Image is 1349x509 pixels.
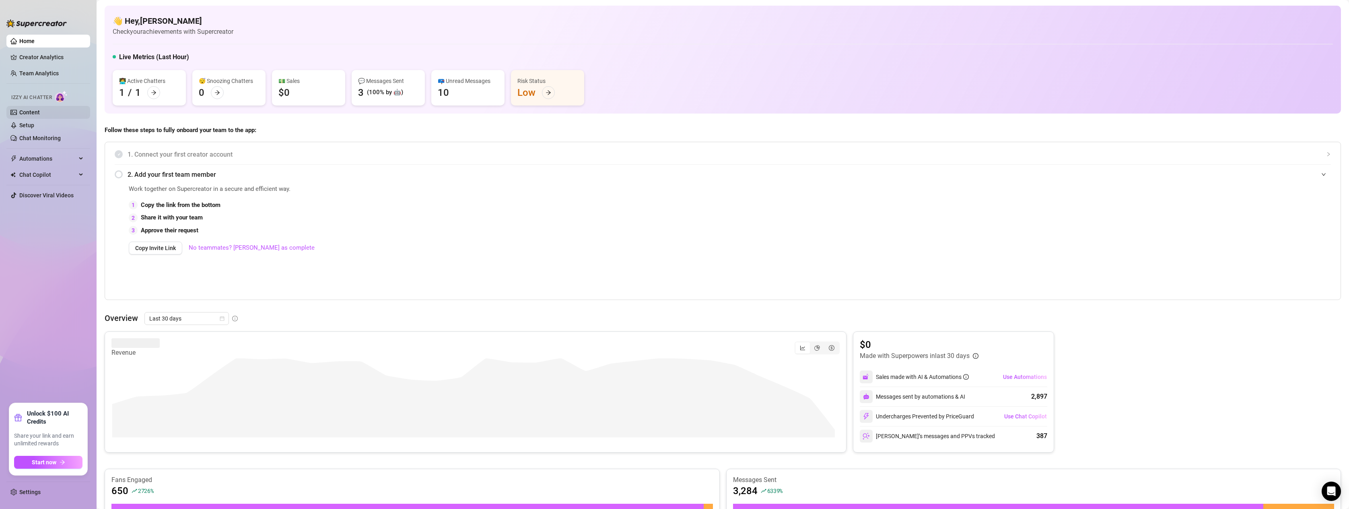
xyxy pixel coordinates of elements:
[863,413,870,420] img: svg%3e
[232,316,238,321] span: info-circle
[19,152,76,165] span: Automations
[358,86,364,99] div: 3
[111,348,160,358] article: Revenue
[278,86,290,99] div: $0
[546,90,551,95] span: arrow-right
[19,109,40,116] a: Content
[278,77,339,85] div: 💵 Sales
[199,86,204,99] div: 0
[1170,184,1331,288] iframe: Adding Team Members
[438,86,449,99] div: 10
[6,19,67,27] img: logo-BBDzfeDw.svg
[1003,374,1047,380] span: Use Automations
[11,94,52,101] span: Izzy AI Chatter
[129,242,182,254] button: Copy Invite Link
[1003,370,1047,383] button: Use Automations
[111,484,128,497] article: 650
[19,489,41,495] a: Settings
[19,38,35,44] a: Home
[19,192,74,199] a: Discover Viral Videos
[115,145,1331,164] div: 1. Connect your first creator account
[129,213,138,222] div: 2
[149,312,224,325] span: Last 30 days
[860,430,995,443] div: [PERSON_NAME]’s messages and PPVs tracked
[767,487,783,495] span: 6339 %
[55,91,68,102] img: AI Chatter
[795,341,840,354] div: segmented control
[814,345,820,351] span: pie-chart
[800,345,805,351] span: line-chart
[19,70,59,77] a: Team Analytics
[141,227,198,234] strong: Approve their request
[10,155,17,162] span: thunderbolt
[111,476,713,484] article: Fans Engaged
[761,488,766,494] span: rise
[438,77,498,85] div: 📪 Unread Messages
[876,372,969,381] div: Sales made with AI & Automations
[119,86,125,99] div: 1
[129,201,138,209] div: 1
[27,410,82,426] strong: Unlock $100 AI Credits
[129,226,138,235] div: 3
[151,90,157,95] span: arrow-right
[829,345,834,351] span: dollar-circle
[358,77,418,85] div: 💬 Messages Sent
[367,88,403,97] div: (100% by 🤖)
[863,432,870,440] img: svg%3e
[973,353,978,359] span: info-circle
[1004,413,1047,420] span: Use Chat Copilot
[199,77,259,85] div: 😴 Snoozing Chatters
[19,51,84,64] a: Creator Analytics
[14,456,82,469] button: Start nowarrow-right
[135,86,141,99] div: 1
[860,390,965,403] div: Messages sent by automations & AI
[105,126,256,134] strong: Follow these steps to fully onboard your team to the app:
[119,52,189,62] h5: Live Metrics (Last Hour)
[1031,392,1047,401] div: 2,897
[141,214,203,221] strong: Share it with your team
[138,487,154,495] span: 2726 %
[863,393,869,400] img: svg%3e
[860,351,970,361] article: Made with Superpowers in last 30 days
[141,201,220,209] strong: Copy the link from the bottom
[1036,431,1047,441] div: 387
[733,484,758,497] article: 3,284
[129,184,1150,194] span: Work together on Supercreator in a secure and efficient way.
[128,170,1331,180] span: 2. Add your first team member
[14,414,22,422] span: gift
[113,27,233,37] article: Check your achievements with Supercreator
[1326,152,1331,157] span: collapsed
[32,459,56,466] span: Start now
[19,122,34,128] a: Setup
[115,165,1331,184] div: 2. Add your first team member
[189,243,315,253] a: No teammates? [PERSON_NAME] as complete
[14,432,82,448] span: Share your link and earn unlimited rewards
[135,245,176,251] span: Copy Invite Link
[105,312,138,324] article: Overview
[60,459,65,465] span: arrow-right
[963,374,969,380] span: info-circle
[119,77,179,85] div: 👩‍💻 Active Chatters
[1322,482,1341,501] div: Open Intercom Messenger
[19,168,76,181] span: Chat Copilot
[860,410,974,423] div: Undercharges Prevented by PriceGuard
[220,316,224,321] span: calendar
[113,15,233,27] h4: 👋 Hey, [PERSON_NAME]
[863,373,870,381] img: svg%3e
[19,135,61,141] a: Chat Monitoring
[1004,410,1047,423] button: Use Chat Copilot
[517,77,578,85] div: Risk Status
[128,149,1331,159] span: 1. Connect your first creator account
[214,90,220,95] span: arrow-right
[10,172,16,178] img: Chat Copilot
[733,476,1335,484] article: Messages Sent
[132,488,137,494] span: rise
[860,338,978,351] article: $0
[1321,172,1326,177] span: expanded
